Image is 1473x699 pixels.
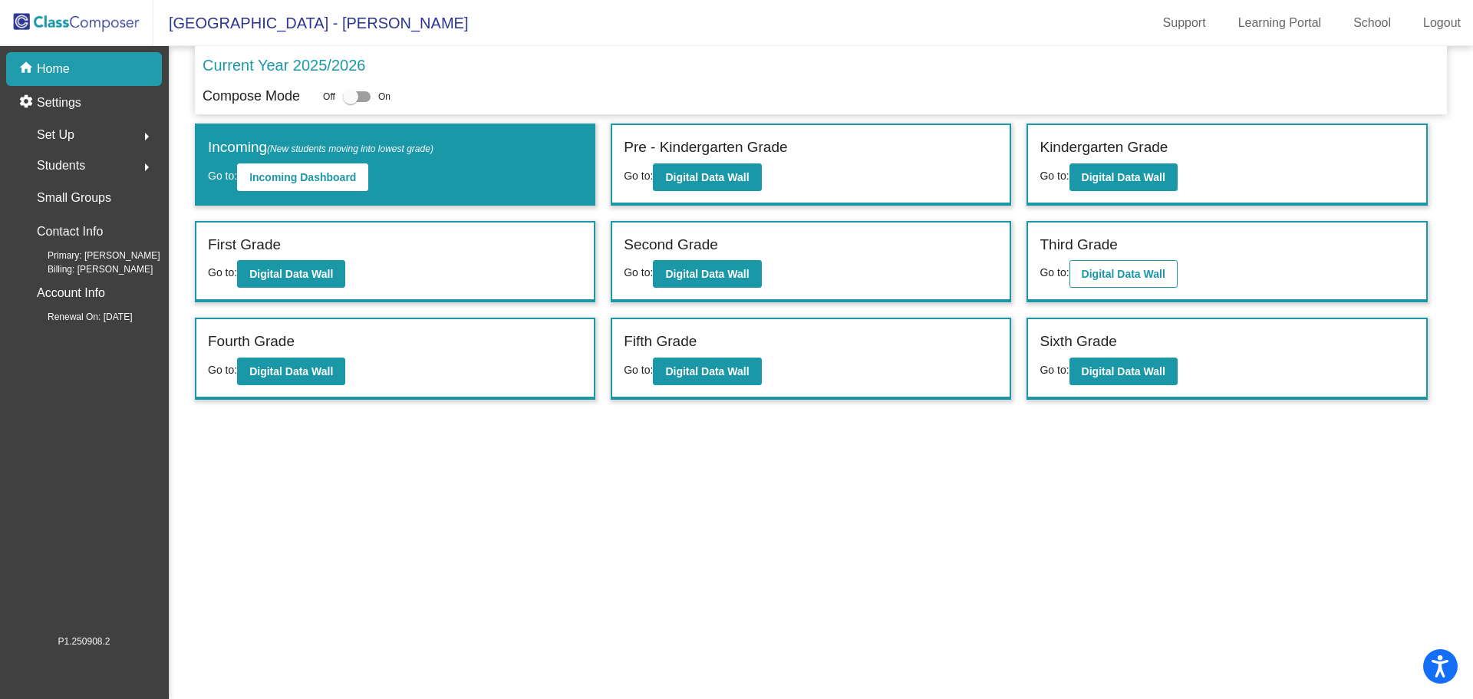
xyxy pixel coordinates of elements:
mat-icon: arrow_right [137,127,156,146]
label: Third Grade [1040,234,1117,256]
span: Go to: [624,364,653,376]
button: Digital Data Wall [237,260,345,288]
label: Fourth Grade [208,331,295,353]
p: Account Info [37,282,105,304]
mat-icon: home [18,60,37,78]
b: Digital Data Wall [665,268,749,280]
span: Set Up [37,124,74,146]
button: Digital Data Wall [237,358,345,385]
span: Go to: [208,364,237,376]
span: Go to: [208,170,237,182]
a: Learning Portal [1226,11,1334,35]
a: School [1341,11,1403,35]
button: Incoming Dashboard [237,163,368,191]
span: Go to: [624,170,653,182]
p: Contact Info [37,221,103,242]
span: Go to: [1040,170,1069,182]
span: Renewal On: [DATE] [23,310,132,324]
mat-icon: arrow_right [137,158,156,176]
span: Go to: [1040,364,1069,376]
b: Digital Data Wall [249,268,333,280]
p: Small Groups [37,187,111,209]
span: Go to: [208,266,237,279]
b: Digital Data Wall [665,171,749,183]
button: Digital Data Wall [1069,358,1178,385]
label: Kindergarten Grade [1040,137,1168,159]
span: On [378,90,390,104]
span: Go to: [624,266,653,279]
b: Digital Data Wall [1082,268,1165,280]
button: Digital Data Wall [1069,260,1178,288]
label: Sixth Grade [1040,331,1116,353]
p: Home [37,60,70,78]
p: Current Year 2025/2026 [203,54,365,77]
label: First Grade [208,234,281,256]
span: Off [323,90,335,104]
label: Incoming [208,137,433,159]
mat-icon: settings [18,94,37,112]
label: Pre - Kindergarten Grade [624,137,787,159]
p: Settings [37,94,81,112]
b: Digital Data Wall [1082,365,1165,378]
span: Billing: [PERSON_NAME] [23,262,153,276]
span: (New students moving into lowest grade) [267,143,433,154]
p: Compose Mode [203,86,300,107]
a: Logout [1411,11,1473,35]
a: Support [1151,11,1218,35]
span: [GEOGRAPHIC_DATA] - [PERSON_NAME] [153,11,468,35]
span: Go to: [1040,266,1069,279]
b: Incoming Dashboard [249,171,356,183]
span: Primary: [PERSON_NAME] [23,249,160,262]
span: Students [37,155,85,176]
b: Digital Data Wall [1082,171,1165,183]
button: Digital Data Wall [653,260,761,288]
label: Second Grade [624,234,718,256]
b: Digital Data Wall [249,365,333,378]
button: Digital Data Wall [1069,163,1178,191]
label: Fifth Grade [624,331,697,353]
button: Digital Data Wall [653,163,761,191]
button: Digital Data Wall [653,358,761,385]
b: Digital Data Wall [665,365,749,378]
